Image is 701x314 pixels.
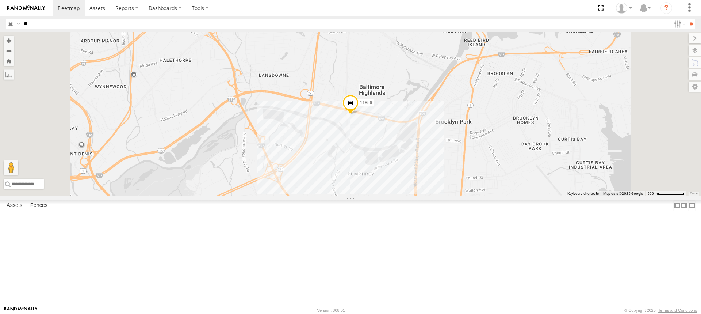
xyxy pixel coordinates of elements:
[7,5,45,11] img: rand-logo.svg
[4,307,38,314] a: Visit our Website
[567,191,599,196] button: Keyboard shortcuts
[4,56,14,66] button: Zoom Home
[3,200,26,211] label: Assets
[4,46,14,56] button: Zoom out
[4,69,14,80] label: Measure
[647,192,658,196] span: 500 m
[4,160,18,175] button: Drag Pegman onto the map to open Street View
[4,36,14,46] button: Zoom in
[27,200,51,211] label: Fences
[658,308,697,313] a: Terms and Conditions
[645,191,686,196] button: Map Scale: 500 m per 68 pixels
[360,100,372,105] span: 11856
[603,192,643,196] span: Map data ©2025 Google
[15,19,21,29] label: Search Query
[688,200,696,211] label: Hide Summary Table
[317,308,345,313] div: Version: 308.01
[660,2,672,14] i: ?
[624,308,697,313] div: © Copyright 2025 -
[681,200,688,211] label: Dock Summary Table to the Right
[690,192,698,195] a: Terms (opens in new tab)
[673,200,681,211] label: Dock Summary Table to the Left
[613,3,635,14] div: Thomas Ward
[671,19,687,29] label: Search Filter Options
[689,82,701,92] label: Map Settings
